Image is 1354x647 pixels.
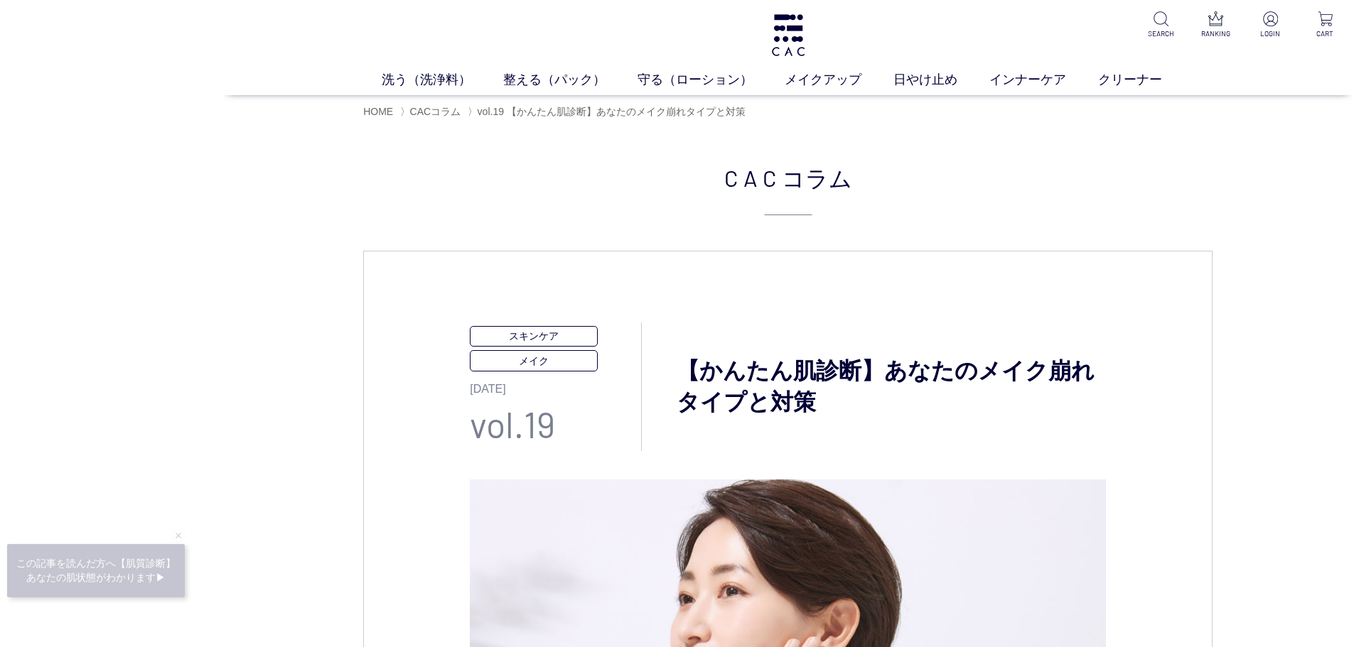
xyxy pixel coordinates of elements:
a: 日やけ止め [893,70,989,89]
li: 〉 [400,105,465,119]
a: クリーナー [1098,70,1194,89]
a: HOME [363,106,393,117]
p: SEARCH [1144,28,1178,39]
img: tab_keywords_by_traffic_grey.svg [149,84,161,95]
h2: CAC [363,161,1213,215]
img: tab_domain_overview_orange.svg [48,84,60,95]
img: logo [770,14,807,56]
a: CART [1308,11,1343,39]
a: 整える（パック） [503,70,638,89]
div: キーワード流入 [165,85,229,94]
span: vol.19 【かんたん肌診断】あなたのメイク崩れタイプと対策 [478,106,746,117]
a: 洗う（洗浄料） [382,70,503,89]
a: 守る（ローション） [638,70,785,89]
p: CART [1308,28,1343,39]
p: vol.19 [470,398,641,451]
a: CACコラム [410,106,461,117]
h3: 【かんたん肌診断】あなたのメイク崩れタイプと対策 [642,355,1106,419]
a: メイクアップ [785,70,893,89]
p: [DATE] [470,371,641,398]
div: ドメイン: [DOMAIN_NAME] [37,37,164,50]
li: 〉 [468,105,749,119]
div: v 4.0.25 [40,23,70,34]
a: インナーケア [989,70,1098,89]
p: LOGIN [1253,28,1288,39]
img: logo_orange.svg [23,23,34,34]
div: ドメイン概要 [64,85,119,94]
p: メイク [470,350,598,371]
a: LOGIN [1253,11,1288,39]
span: コラム [782,161,852,195]
img: website_grey.svg [23,37,34,50]
p: スキンケア [470,326,598,347]
p: RANKING [1198,28,1233,39]
a: SEARCH [1144,11,1178,39]
a: RANKING [1198,11,1233,39]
